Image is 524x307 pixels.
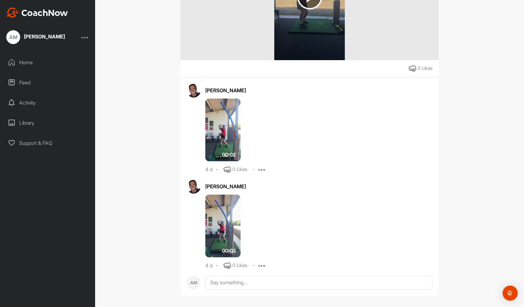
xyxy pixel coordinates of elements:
div: 0 Likes [232,262,247,269]
div: [PERSON_NAME] [24,34,65,39]
img: avatar [187,84,201,98]
span: 00:03 [222,247,236,254]
div: [PERSON_NAME] [205,183,432,190]
div: Activity [3,95,92,111]
img: media [205,195,241,258]
img: media [205,99,241,162]
div: Home [3,54,92,70]
div: Support & FAQ [3,135,92,151]
div: Library [3,115,92,131]
div: Feed [3,75,92,90]
div: [PERSON_NAME] [205,87,432,94]
div: 0 Likes [232,166,247,173]
div: 0 Likes [418,65,432,72]
span: 00:02 [222,151,236,158]
div: 4 d [205,263,213,269]
img: CoachNow [6,8,68,18]
div: AM [6,30,20,44]
img: avatar [187,180,201,194]
div: AM [187,276,201,290]
div: Open Intercom Messenger [503,286,518,301]
div: 4 d [205,167,213,173]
